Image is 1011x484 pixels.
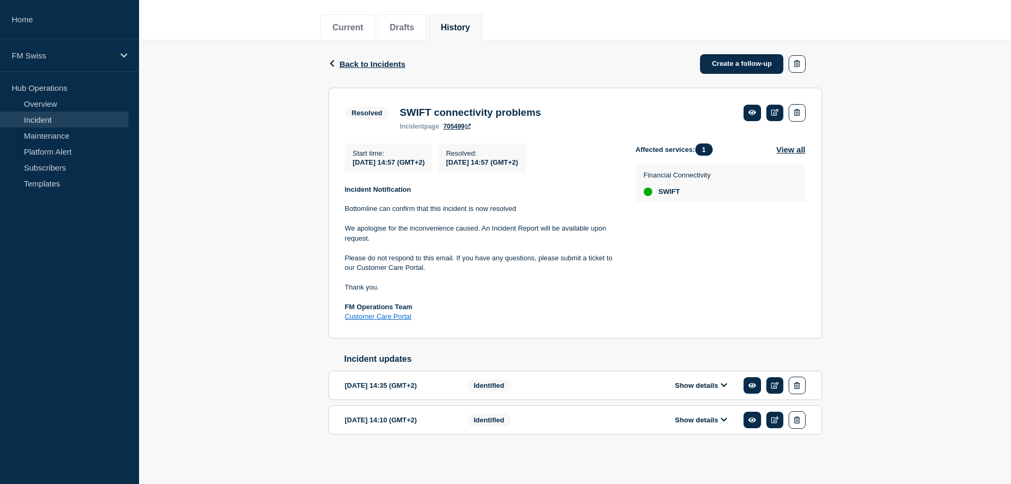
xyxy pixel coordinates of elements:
span: incident [400,123,424,130]
p: Thank you. [345,283,619,292]
p: Resolved : [446,149,518,157]
strong: Incident Notification [345,185,411,193]
p: Bottomline can confirm that this incident is now resolved [345,204,619,214]
p: Please do not respond to this email. If you have any questions, please submit a ticket to our Cus... [345,253,619,273]
span: [DATE] 14:57 (GMT+2) [446,158,518,166]
div: [DATE] 14:35 (GMT+2) [345,377,451,394]
h2: Incident updates [344,354,822,364]
button: Current [333,23,364,32]
span: Back to Incidents [340,60,405,69]
p: Financial Connectivity [644,171,711,179]
span: Identified [467,379,512,392]
p: Start time : [353,149,425,157]
button: Back to Incidents [329,60,405,69]
p: FM Swiss [12,51,114,60]
span: SWIFT [659,188,680,196]
strong: FM Operations Team [345,303,413,311]
span: [DATE] 14:57 (GMT+2) [353,158,425,166]
button: Drafts [390,23,414,32]
button: Show details [672,381,730,390]
div: up [644,188,652,196]
div: [DATE] 14:10 (GMT+2) [345,411,451,429]
span: Identified [467,414,512,426]
p: page [400,123,439,130]
h3: SWIFT connectivity problems [400,107,541,118]
a: Customer Care Portal [345,312,412,320]
span: Affected services: [636,143,718,156]
a: Create a follow-up [700,54,783,74]
button: Show details [672,415,730,424]
span: Resolved [345,107,390,119]
p: We apologise for the inconvenience caused. An Incident Report will be available upon request. [345,224,619,243]
button: View all [776,143,806,156]
a: 705499 [443,123,471,130]
button: History [441,23,470,32]
span: 1 [695,143,713,156]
